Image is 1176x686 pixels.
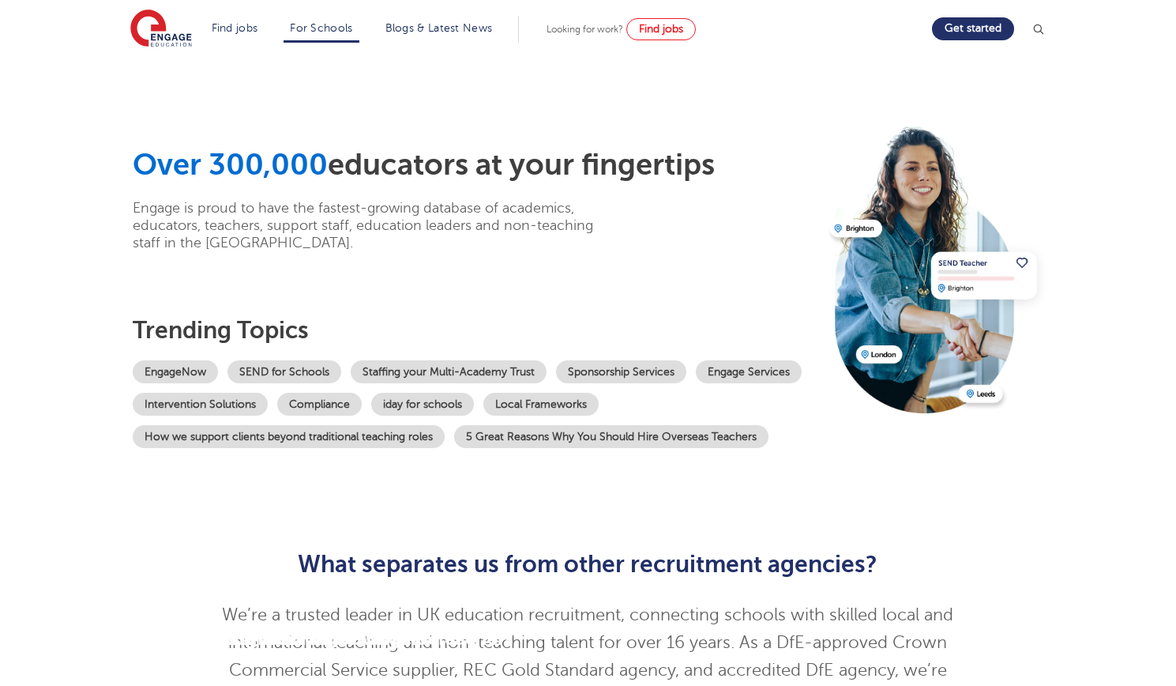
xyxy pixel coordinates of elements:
[454,425,768,448] a: 5 Great Reasons Why You Should Hire Overseas Teachers
[639,23,683,35] span: Find jobs
[290,22,352,34] a: For Schools
[133,360,218,383] a: EngageNow
[371,393,474,416] a: iday for schools
[696,360,802,383] a: Engage Services
[133,316,818,345] h3: Trending topics
[201,551,975,578] h2: What separates us from other recruitment agencies?
[212,22,258,34] a: Find jobs
[556,360,686,383] a: Sponsorship Services
[547,24,623,35] span: Looking for work?
[277,393,362,416] a: Compliance
[932,17,1014,40] a: Get started
[133,147,818,183] h1: educators at your fingertips
[826,119,1051,413] img: Recruitment hero image
[133,148,328,182] span: Over 300,000
[133,199,618,251] p: Engage is proud to have the fastest-growing database of academics, educators, teachers, support s...
[227,360,341,383] a: SEND for Schools
[130,9,192,49] img: Engage Education
[626,18,696,40] a: Find jobs
[351,360,547,383] a: Staffing your Multi-Academy Trust
[133,393,268,416] a: Intervention Solutions
[133,425,445,448] a: How we support clients beyond traditional teaching roles
[385,22,493,34] a: Blogs & Latest News
[483,393,599,416] a: Local Frameworks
